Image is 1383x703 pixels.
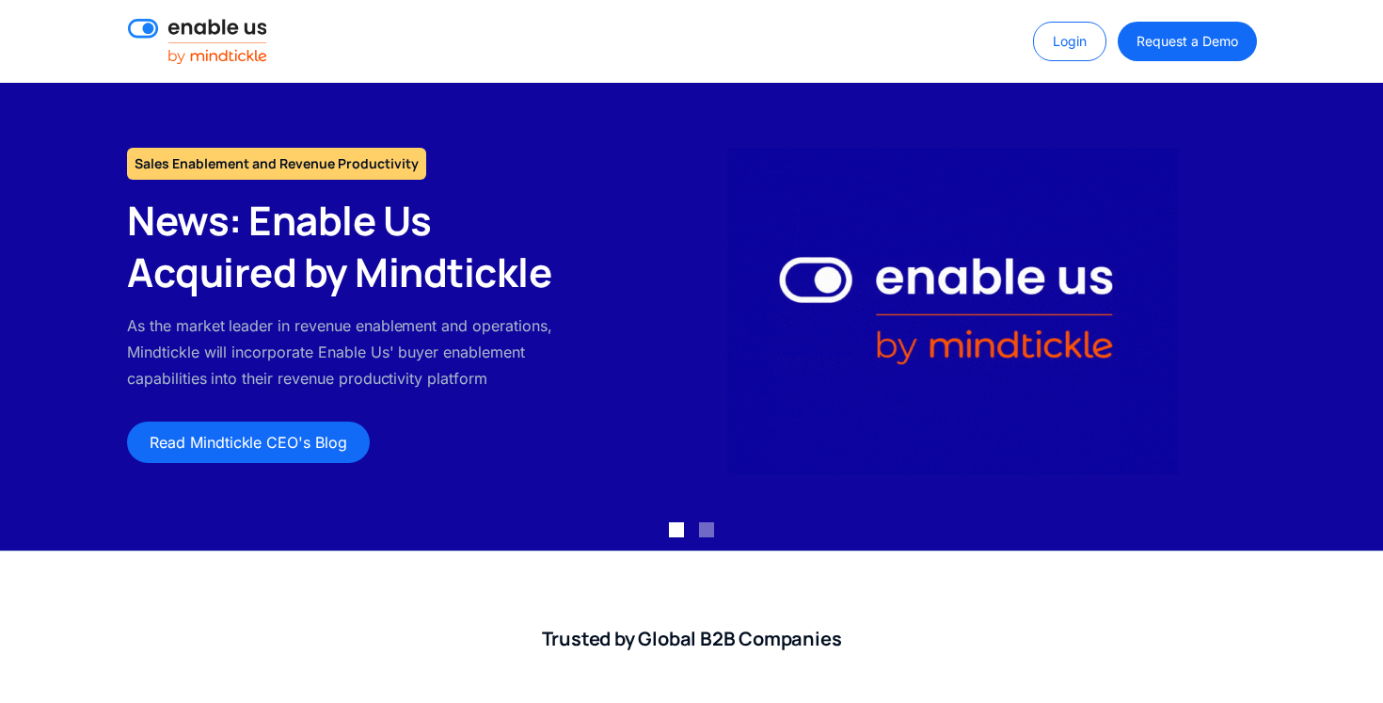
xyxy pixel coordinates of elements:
iframe: Qualified Messenger [1296,616,1383,703]
img: Enable Us by Mindtickle [727,148,1179,475]
a: Request a Demo [1118,22,1256,61]
h2: News: Enable Us Acquired by Mindtickle [127,195,576,297]
a: Read Mindtickle CEO's Blog [127,422,370,463]
a: Login [1033,22,1106,61]
div: next slide [1308,72,1383,551]
p: As the market leader in revenue enablement and operations, Mindtickle will incorporate Enable Us'... [127,312,576,391]
h1: Sales Enablement and Revenue Productivity [127,148,426,180]
h2: Trusted by Global B2B Companies [127,627,1256,651]
div: Show slide 2 of 2 [699,522,714,537]
div: Show slide 1 of 2 [669,522,684,537]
